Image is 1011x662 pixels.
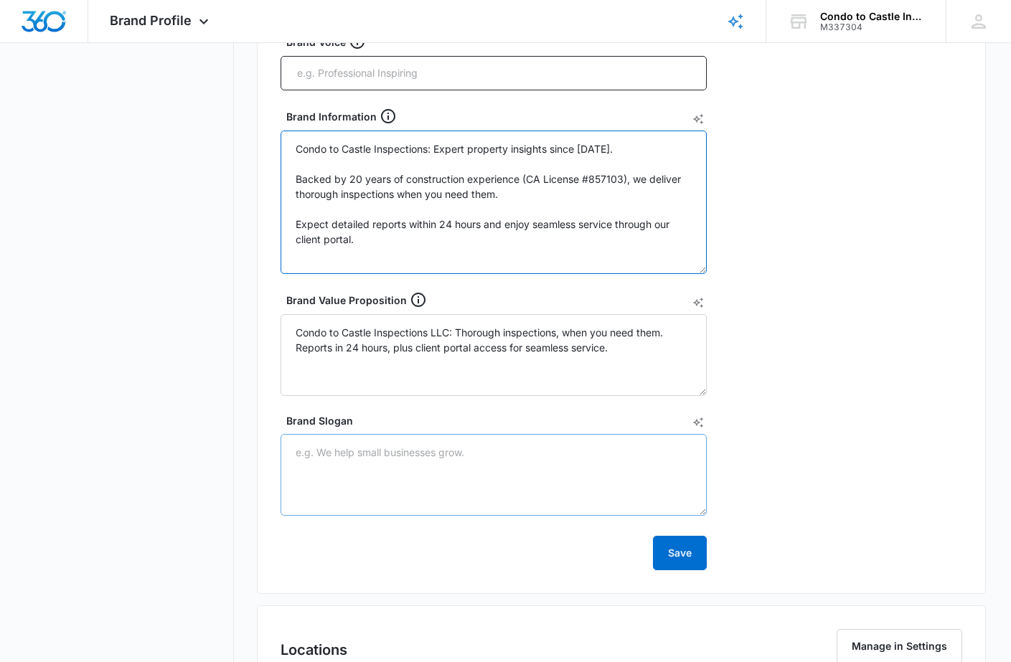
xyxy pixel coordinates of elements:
[820,11,925,22] div: account name
[286,291,713,308] div: Brand Value Proposition
[110,13,192,28] span: Brand Profile
[286,413,713,428] label: Brand Slogan
[296,62,695,84] input: e.g. Professional Inspiring
[281,314,707,396] textarea: Condo to Castle Inspections LLC: Thorough inspections, when you need them. Reports in 24 hours, p...
[653,536,707,570] button: Save
[281,131,707,274] textarea: Condo to Castle Inspections: Expert property insights since [DATE]. Backed by 20 years of constru...
[692,297,704,308] button: AI Text Generator
[286,108,713,125] div: Brand Information
[692,417,704,428] button: AI Text Generator
[820,22,925,32] div: account id
[281,639,347,661] h2: Locations
[692,113,704,125] button: AI Text Generator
